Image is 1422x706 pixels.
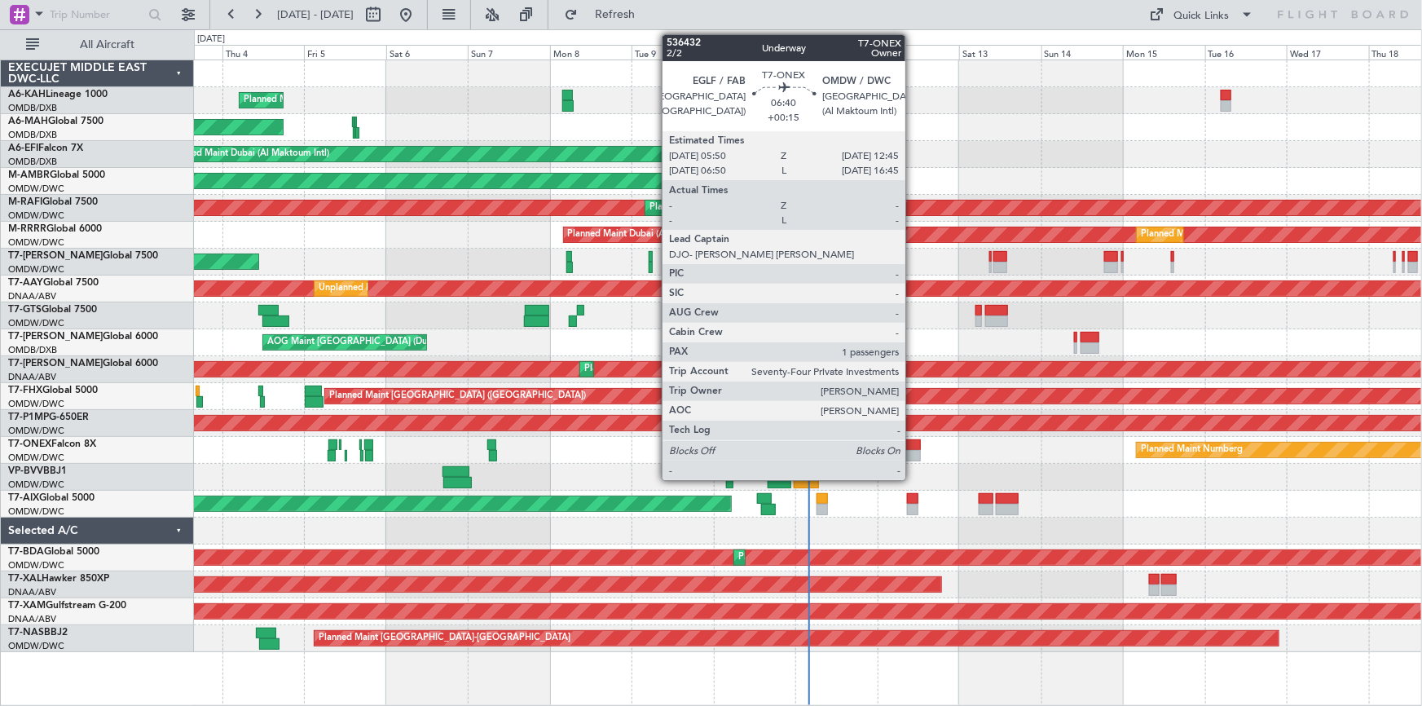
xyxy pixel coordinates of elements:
div: Sat 6 [386,45,469,60]
a: OMDW/DWC [8,452,64,464]
span: T7-NAS [8,628,44,638]
div: [DATE] [197,33,225,46]
span: T7-FHX [8,386,42,395]
div: Planned Maint Dubai (Al Maktoum Intl) [1141,223,1301,247]
a: M-RRRRGlobal 6000 [8,224,102,234]
div: Planned Maint Nurnberg [1141,438,1243,462]
div: Planned Maint [GEOGRAPHIC_DATA]-[GEOGRAPHIC_DATA] [319,626,570,651]
div: Wed 10 [714,45,796,60]
span: T7-GTS [8,305,42,315]
a: OMDW/DWC [8,263,64,276]
a: OMDW/DWC [8,236,64,249]
a: M-AMBRGlobal 5000 [8,170,105,180]
div: Planned Maint Dubai (Al Maktoum Intl) [568,223,729,247]
a: T7-ONEXFalcon 8X [8,439,96,449]
a: T7-AIXGlobal 5000 [8,493,95,503]
span: T7-XAM [8,601,46,611]
span: M-RRRR [8,224,46,234]
a: T7-FHXGlobal 5000 [8,386,98,395]
a: OMDB/DXB [8,129,57,141]
span: T7-AAY [8,278,43,288]
a: OMDW/DWC [8,505,64,518]
a: DNAA/ABV [8,371,56,383]
div: Unplanned Maint [GEOGRAPHIC_DATA] (Al Maktoum Intl) [319,276,560,301]
div: Planned Maint Dubai (Al Maktoum Intl) [649,196,810,220]
div: Mon 15 [1123,45,1205,60]
div: Sun 7 [468,45,550,60]
span: T7-AIX [8,493,39,503]
a: OMDW/DWC [8,640,64,652]
a: T7-BDAGlobal 5000 [8,547,99,557]
input: Trip Number [50,2,143,27]
span: All Aircraft [42,39,172,51]
a: A6-EFIFalcon 7X [8,143,83,153]
span: M-RAFI [8,197,42,207]
div: Planned Maint Dubai (Al Maktoum Intl) [169,142,329,166]
div: Tue 16 [1205,45,1288,60]
button: Quick Links [1142,2,1262,28]
a: T7-GTSGlobal 7500 [8,305,97,315]
a: DNAA/ABV [8,586,56,598]
div: Mon 8 [550,45,632,60]
a: DNAA/ABV [8,290,56,302]
span: T7-[PERSON_NAME] [8,359,103,368]
a: OMDW/DWC [8,425,64,437]
div: Fri 12 [878,45,960,60]
div: Sat 13 [959,45,1041,60]
a: T7-XALHawker 850XP [8,574,109,584]
div: Planned Maint Dubai (Al Maktoum Intl) [584,357,745,382]
div: Tue 9 [632,45,714,60]
a: OMDB/DXB [8,344,57,356]
div: Planned Maint Dubai (Al Maktoum Intl) [738,545,899,570]
a: A6-KAHLineage 1000 [8,90,108,99]
span: M-AMBR [8,170,50,180]
span: T7-XAL [8,574,42,584]
div: Wed 17 [1287,45,1369,60]
span: A6-MAH [8,117,48,126]
div: Planned Maint [GEOGRAPHIC_DATA] ([GEOGRAPHIC_DATA]) [755,438,1012,462]
a: OMDB/DXB [8,102,57,114]
a: T7-[PERSON_NAME]Global 6000 [8,332,158,342]
a: A6-MAHGlobal 7500 [8,117,103,126]
div: Sun 14 [1041,45,1124,60]
a: OMDW/DWC [8,479,64,491]
a: T7-[PERSON_NAME]Global 6000 [8,359,158,368]
a: OMDW/DWC [8,559,64,571]
span: VP-BVV [8,466,43,476]
a: OMDB/DXB [8,156,57,168]
button: Refresh [557,2,654,28]
button: All Aircraft [18,32,177,58]
span: T7-BDA [8,547,44,557]
div: Planned Maint Dubai (Al Maktoum Intl) [244,88,404,113]
a: OMDW/DWC [8,317,64,329]
div: Planned Maint [GEOGRAPHIC_DATA] ([GEOGRAPHIC_DATA]) [329,384,586,408]
a: OMDW/DWC [8,183,64,195]
a: M-RAFIGlobal 7500 [8,197,98,207]
div: Fri 5 [304,45,386,60]
a: DNAA/ABV [8,613,56,625]
span: T7-P1MP [8,413,49,422]
span: A6-KAH [8,90,46,99]
span: T7-[PERSON_NAME] [8,251,103,261]
span: A6-EFI [8,143,38,153]
a: OMDW/DWC [8,398,64,410]
a: OMDW/DWC [8,210,64,222]
span: [DATE] - [DATE] [277,7,354,22]
div: Thu 11 [795,45,878,60]
a: VP-BVVBBJ1 [8,466,67,476]
span: Refresh [581,9,649,20]
a: T7-[PERSON_NAME]Global 7500 [8,251,158,261]
a: T7-XAMGulfstream G-200 [8,601,126,611]
span: T7-[PERSON_NAME] [8,332,103,342]
a: T7-NASBBJ2 [8,628,68,638]
div: AOG Maint [GEOGRAPHIC_DATA] (Dubai Intl) [267,330,458,355]
div: Thu 4 [222,45,305,60]
div: Quick Links [1174,8,1230,24]
span: T7-ONEX [8,439,51,449]
a: T7-P1MPG-650ER [8,413,89,422]
a: T7-AAYGlobal 7500 [8,278,99,288]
